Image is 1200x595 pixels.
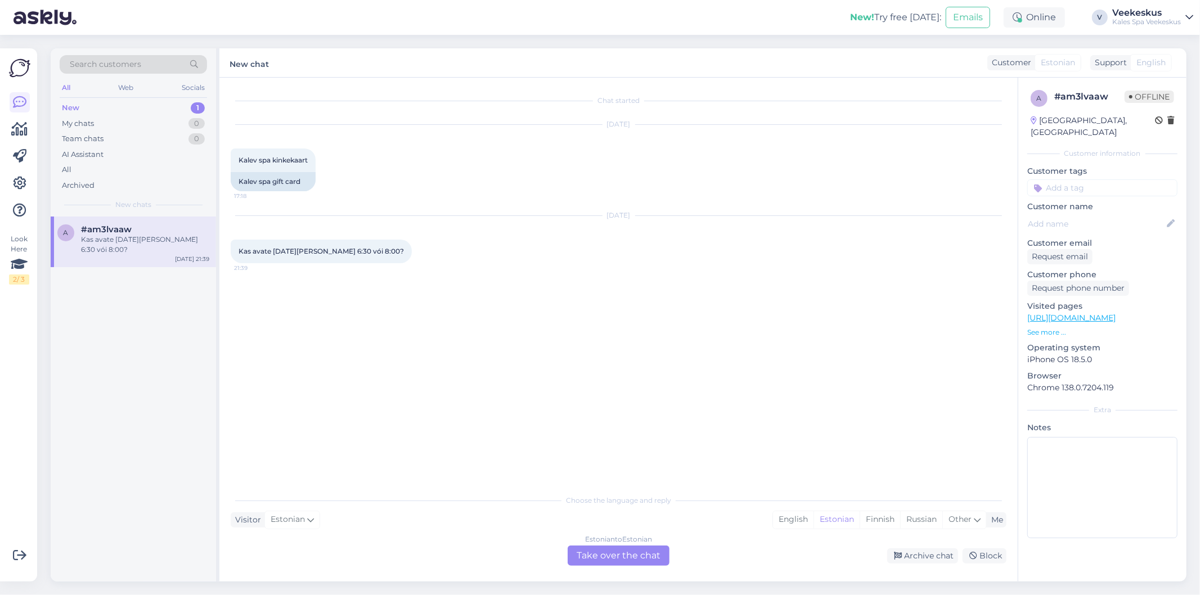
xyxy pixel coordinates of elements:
[115,200,151,210] span: New chats
[850,11,941,24] div: Try free [DATE]:
[963,548,1006,564] div: Block
[1090,57,1127,69] div: Support
[1027,237,1177,249] p: Customer email
[231,96,1006,106] div: Chat started
[239,156,308,164] span: Kalev spa kinkekaart
[1027,148,1177,159] div: Customer information
[1031,115,1155,138] div: [GEOGRAPHIC_DATA], [GEOGRAPHIC_DATA]
[1027,422,1177,434] p: Notes
[1027,382,1177,394] p: Chrome 138.0.7204.119
[62,118,94,129] div: My chats
[62,180,95,191] div: Archived
[1112,8,1181,17] div: Veekeskus
[887,548,958,564] div: Archive chat
[1027,300,1177,312] p: Visited pages
[64,228,69,237] span: a
[1004,7,1065,28] div: Online
[1027,249,1093,264] div: Request email
[773,511,814,528] div: English
[116,80,136,95] div: Web
[60,80,73,95] div: All
[9,234,29,285] div: Look Here
[1027,342,1177,354] p: Operating system
[814,511,860,528] div: Estonian
[231,514,261,526] div: Visitor
[1125,91,1174,103] span: Offline
[230,55,269,70] label: New chat
[1027,269,1177,281] p: Customer phone
[1027,179,1177,196] input: Add a tag
[62,149,104,160] div: AI Assistant
[1112,17,1181,26] div: Kales Spa Veekeskus
[1027,281,1129,296] div: Request phone number
[1054,90,1125,103] div: # am3lvaaw
[234,192,276,200] span: 17:18
[987,514,1003,526] div: Me
[188,133,205,145] div: 0
[1112,8,1193,26] a: VeekeskusKales Spa Veekeskus
[271,513,305,526] span: Estonian
[231,210,1006,220] div: [DATE]
[900,511,942,528] div: Russian
[179,80,207,95] div: Socials
[568,546,669,566] div: Take over the chat
[949,514,972,524] span: Other
[850,12,874,22] b: New!
[1027,201,1177,213] p: Customer name
[9,274,29,285] div: 2 / 3
[1136,57,1166,69] span: English
[585,534,652,544] div: Estonian to Estonian
[191,102,205,114] div: 1
[1027,313,1116,323] a: [URL][DOMAIN_NAME]
[1027,370,1177,382] p: Browser
[81,224,132,235] span: #am3lvaaw
[231,119,1006,129] div: [DATE]
[946,7,990,28] button: Emails
[231,172,316,191] div: Kalev spa gift card
[1092,10,1108,25] div: V
[62,102,79,114] div: New
[231,495,1006,506] div: Choose the language and reply
[9,57,30,79] img: Askly Logo
[1027,327,1177,337] p: See more ...
[987,57,1031,69] div: Customer
[81,235,209,255] div: Kas avate [DATE][PERSON_NAME] 6:30 vói 8:00?
[62,133,104,145] div: Team chats
[1028,218,1165,230] input: Add name
[1027,405,1177,415] div: Extra
[175,255,209,263] div: [DATE] 21:39
[1037,94,1042,102] span: a
[188,118,205,129] div: 0
[62,164,71,175] div: All
[239,247,404,255] span: Kas avate [DATE][PERSON_NAME] 6:30 vói 8:00?
[1041,57,1075,69] span: Estonian
[860,511,900,528] div: Finnish
[1027,165,1177,177] p: Customer tags
[1027,354,1177,366] p: iPhone OS 18.5.0
[234,264,276,272] span: 21:39
[70,58,141,70] span: Search customers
